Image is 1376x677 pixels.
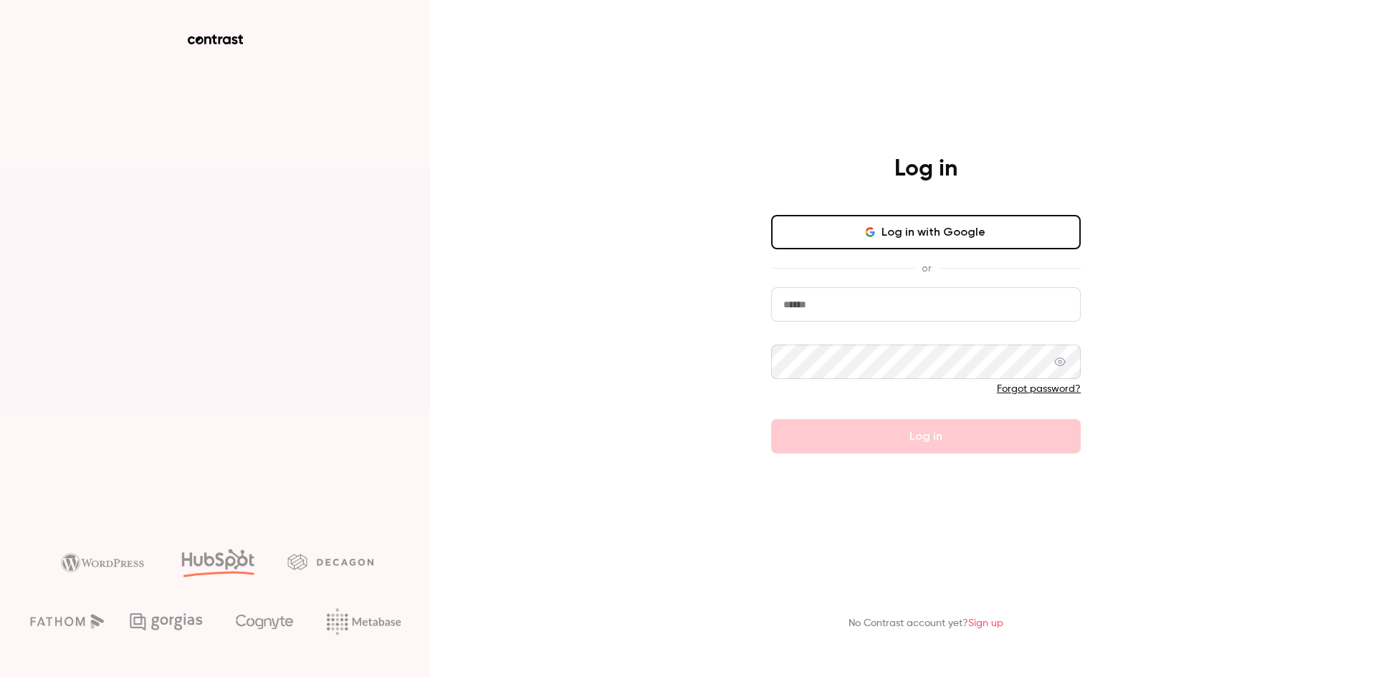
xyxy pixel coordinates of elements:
[997,384,1081,394] a: Forgot password?
[968,618,1003,628] a: Sign up
[771,215,1081,249] button: Log in with Google
[914,261,938,276] span: or
[287,554,373,570] img: decagon
[849,616,1003,631] p: No Contrast account yet?
[894,155,957,183] h4: Log in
